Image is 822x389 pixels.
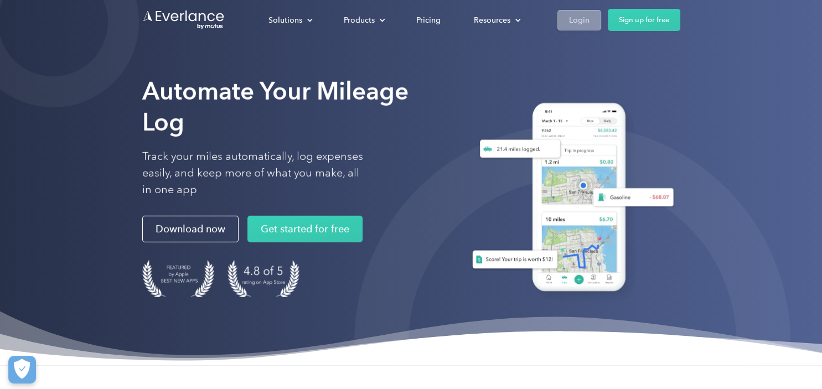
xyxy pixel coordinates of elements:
[142,216,239,242] a: Download now
[557,10,601,30] a: Login
[228,260,299,297] img: 4.9 out of 5 stars on the app store
[416,13,441,27] div: Pricing
[247,216,363,242] a: Get started for free
[569,13,590,27] div: Login
[463,11,530,30] div: Resources
[8,356,36,383] button: Cookies Settings
[344,13,375,27] div: Products
[142,148,364,198] p: Track your miles automatically, log expenses easily, and keep more of what you make, all in one app
[268,13,302,27] div: Solutions
[257,11,322,30] div: Solutions
[405,11,452,30] a: Pricing
[474,13,510,27] div: Resources
[142,260,214,297] img: Badge for Featured by Apple Best New Apps
[459,95,680,304] img: Everlance, mileage tracker app, expense tracking app
[608,9,680,31] a: Sign up for free
[142,76,409,137] strong: Automate Your Mileage Log
[333,11,394,30] div: Products
[142,9,225,30] a: Go to homepage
